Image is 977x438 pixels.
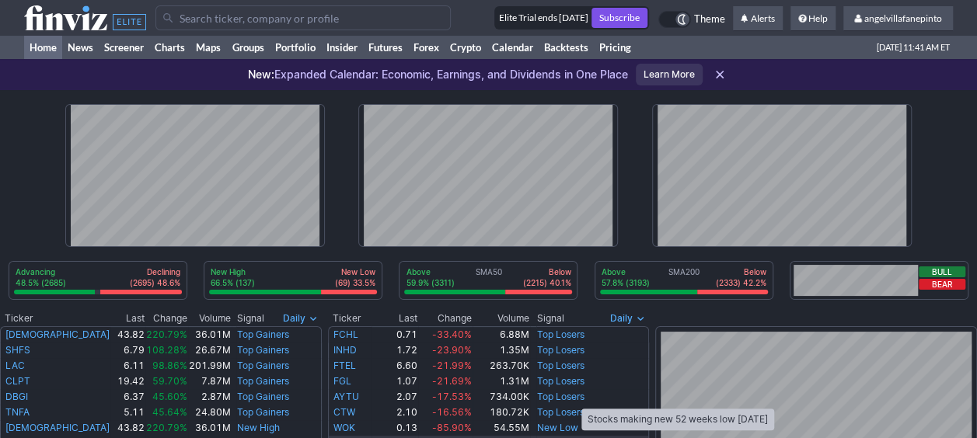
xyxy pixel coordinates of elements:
[333,422,355,433] a: WOK
[188,326,232,342] td: 36.01M
[211,266,255,277] p: New High
[146,328,187,340] span: 220.79%
[5,328,110,340] a: [DEMOGRAPHIC_DATA]
[658,11,725,28] a: Theme
[537,422,578,433] a: New Low
[237,391,289,402] a: Top Gainers
[24,36,62,59] a: Home
[188,374,232,389] td: 7.87M
[333,391,359,402] a: AYTU
[237,375,289,387] a: Top Gainers
[110,374,145,389] td: 19.42
[877,36,950,59] span: [DATE] 11:41 AM ET
[716,266,766,277] p: Below
[537,391,584,402] a: Top Losers
[5,360,25,371] a: LAC
[600,266,768,290] div: SMA200
[473,326,530,342] td: 6.88M
[610,311,633,326] span: Daily
[919,266,965,277] button: Bull
[226,36,269,59] a: Groups
[237,344,289,356] a: Top Gainers
[335,266,375,277] p: New Low
[733,6,783,31] a: Alerts
[473,374,530,389] td: 1.31M
[581,408,774,430] div: Stocks making new 52 weeks low [DATE]
[362,36,407,59] a: Futures
[5,406,30,418] a: TNFA
[372,389,418,405] td: 2.07
[5,375,30,387] a: CLPT
[591,8,647,28] a: Subscribe
[333,328,358,340] a: FCHL
[473,311,530,326] th: Volume
[843,6,953,31] a: angelvillafanepinto
[602,277,650,288] p: 57.8% (3193)
[152,391,187,402] span: 45.60%
[372,405,418,420] td: 2.10
[473,405,530,420] td: 180.72K
[333,406,355,418] a: CTW
[16,277,66,288] p: 48.5% (2685)
[146,344,187,356] span: 108.28%
[110,420,145,436] td: 43.82
[110,389,145,405] td: 6.37
[110,405,145,420] td: 5.11
[432,344,472,356] span: -23.90%
[432,375,472,387] span: -21.69%
[496,10,588,26] div: Elite Trial ends [DATE]
[335,277,375,288] p: (69) 33.5%
[537,375,584,387] a: Top Losers
[432,391,472,402] span: -17.53%
[190,36,226,59] a: Maps
[320,36,362,59] a: Insider
[418,311,473,326] th: Change
[188,405,232,420] td: 24.80M
[406,277,454,288] p: 59.9% (3311)
[248,67,628,82] p: Expanded Calendar: Economic, Earnings, and Dividends in One Place
[333,360,356,371] a: FTEL
[593,36,636,59] a: Pricing
[636,64,703,85] a: Learn More
[110,358,145,374] td: 6.11
[5,391,28,402] a: DBGI
[237,312,264,325] span: Signal
[269,36,320,59] a: Portfolio
[188,420,232,436] td: 36.01M
[283,311,305,326] span: Daily
[248,68,274,81] span: New:
[537,344,584,356] a: Top Losers
[152,375,187,387] span: 59.70%
[372,311,418,326] th: Last
[152,406,187,418] span: 45.64%
[279,311,322,326] button: Signals interval
[333,375,351,387] a: FGL
[406,266,454,277] p: Above
[155,5,451,30] input: Search
[333,344,357,356] a: INHD
[864,12,942,24] span: angelvillafanepinto
[432,360,472,371] span: -21.99%
[522,277,570,288] p: (2215) 40.1%
[149,36,190,59] a: Charts
[473,342,530,358] td: 1.35M
[537,312,564,325] span: Signal
[110,326,145,342] td: 43.82
[211,277,255,288] p: 66.5% (137)
[432,406,472,418] span: -16.56%
[432,422,472,433] span: -85.90%
[407,36,444,59] a: Forex
[716,277,766,288] p: (2333) 42.2%
[5,422,110,433] a: [DEMOGRAPHIC_DATA]
[694,11,725,28] span: Theme
[145,311,188,326] th: Change
[372,358,418,374] td: 6.60
[486,36,538,59] a: Calendar
[372,374,418,389] td: 1.07
[110,311,145,326] th: Last
[538,36,593,59] a: Backtests
[537,360,584,371] a: Top Losers
[473,389,530,405] td: 734.00K
[62,36,99,59] a: News
[130,266,180,277] p: Declining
